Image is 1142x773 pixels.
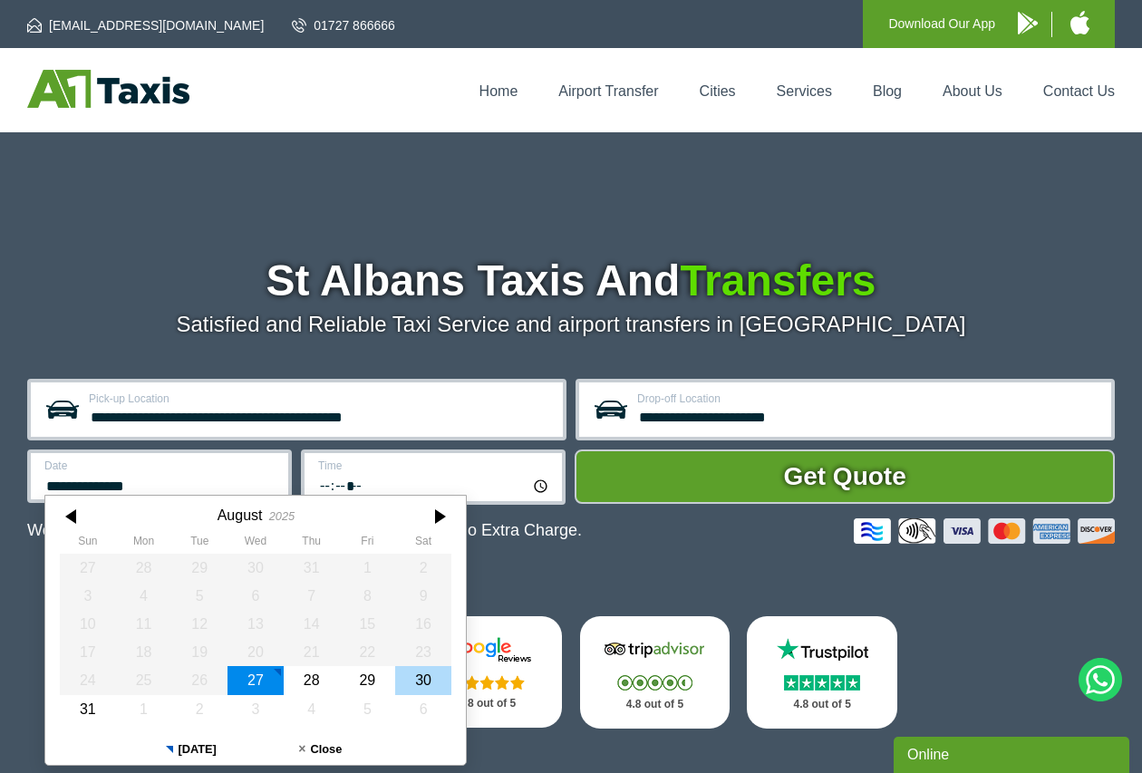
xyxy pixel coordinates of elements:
div: 13 August 2025 [227,610,284,638]
div: 10 August 2025 [60,610,116,638]
a: Cities [700,83,736,99]
img: Stars [450,675,525,690]
div: 02 August 2025 [395,554,451,582]
th: Friday [340,535,396,553]
label: Time [318,460,551,471]
div: 31 July 2025 [284,554,340,582]
div: 05 August 2025 [171,582,227,610]
div: 29 July 2025 [171,554,227,582]
p: 4.8 out of 5 [600,693,711,716]
img: Stars [617,675,692,691]
div: 23 August 2025 [395,638,451,666]
div: 08 August 2025 [340,582,396,610]
button: Get Quote [575,449,1115,504]
div: 27 August 2025 [227,666,284,694]
div: 12 August 2025 [171,610,227,638]
th: Sunday [60,535,116,553]
img: Credit And Debit Cards [854,518,1115,544]
p: Satisfied and Reliable Taxi Service and airport transfers in [GEOGRAPHIC_DATA] [27,312,1115,337]
label: Pick-up Location [89,393,552,404]
a: Tripadvisor Stars 4.8 out of 5 [580,616,731,729]
iframe: chat widget [894,733,1133,773]
img: Google [433,636,542,663]
div: 26 August 2025 [171,666,227,694]
a: Contact Us [1043,83,1115,99]
a: Home [479,83,518,99]
div: 01 September 2025 [116,695,172,723]
h1: St Albans Taxis And [27,259,1115,303]
div: 22 August 2025 [340,638,396,666]
div: 01 August 2025 [340,554,396,582]
a: Services [777,83,832,99]
img: A1 Taxis iPhone App [1070,11,1089,34]
div: 14 August 2025 [284,610,340,638]
div: 11 August 2025 [116,610,172,638]
div: 06 August 2025 [227,582,284,610]
a: [EMAIL_ADDRESS][DOMAIN_NAME] [27,16,264,34]
th: Monday [116,535,172,553]
div: 24 August 2025 [60,666,116,694]
a: 01727 866666 [292,16,395,34]
a: Trustpilot Stars 4.8 out of 5 [747,616,897,729]
div: 04 September 2025 [284,695,340,723]
a: Google Stars 4.8 out of 5 [412,616,563,728]
div: 18 August 2025 [116,638,172,666]
div: August [218,507,263,524]
img: Stars [784,675,860,691]
div: 28 July 2025 [116,554,172,582]
div: 03 August 2025 [60,582,116,610]
p: 4.8 out of 5 [432,692,543,715]
div: 25 August 2025 [116,666,172,694]
p: 4.8 out of 5 [767,693,877,716]
div: 27 July 2025 [60,554,116,582]
p: Download Our App [888,13,995,35]
div: 30 August 2025 [395,666,451,694]
button: [DATE] [126,734,256,765]
div: 06 September 2025 [395,695,451,723]
p: We Now Accept Card & Contactless Payment In [27,521,582,540]
div: 31 August 2025 [60,695,116,723]
div: 07 August 2025 [284,582,340,610]
div: 02 September 2025 [171,695,227,723]
img: A1 Taxis St Albans LTD [27,70,189,108]
span: Transfers [680,256,876,304]
div: 19 August 2025 [171,638,227,666]
button: Close [256,734,385,765]
div: 16 August 2025 [395,610,451,638]
span: The Car at No Extra Charge. [374,521,582,539]
div: 04 August 2025 [116,582,172,610]
div: 20 August 2025 [227,638,284,666]
a: Airport Transfer [558,83,658,99]
div: 30 July 2025 [227,554,284,582]
th: Thursday [284,535,340,553]
div: 2025 [269,509,295,523]
img: A1 Taxis Android App [1018,12,1038,34]
a: Blog [873,83,902,99]
img: Tripadvisor [600,636,709,663]
div: 05 September 2025 [340,695,396,723]
div: 29 August 2025 [340,666,396,694]
th: Wednesday [227,535,284,553]
div: 21 August 2025 [284,638,340,666]
div: 15 August 2025 [340,610,396,638]
div: 03 September 2025 [227,695,284,723]
img: Trustpilot [768,636,876,663]
th: Saturday [395,535,451,553]
label: Date [44,460,277,471]
th: Tuesday [171,535,227,553]
div: 28 August 2025 [284,666,340,694]
label: Drop-off Location [637,393,1100,404]
a: About Us [943,83,1002,99]
div: 17 August 2025 [60,638,116,666]
div: 09 August 2025 [395,582,451,610]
